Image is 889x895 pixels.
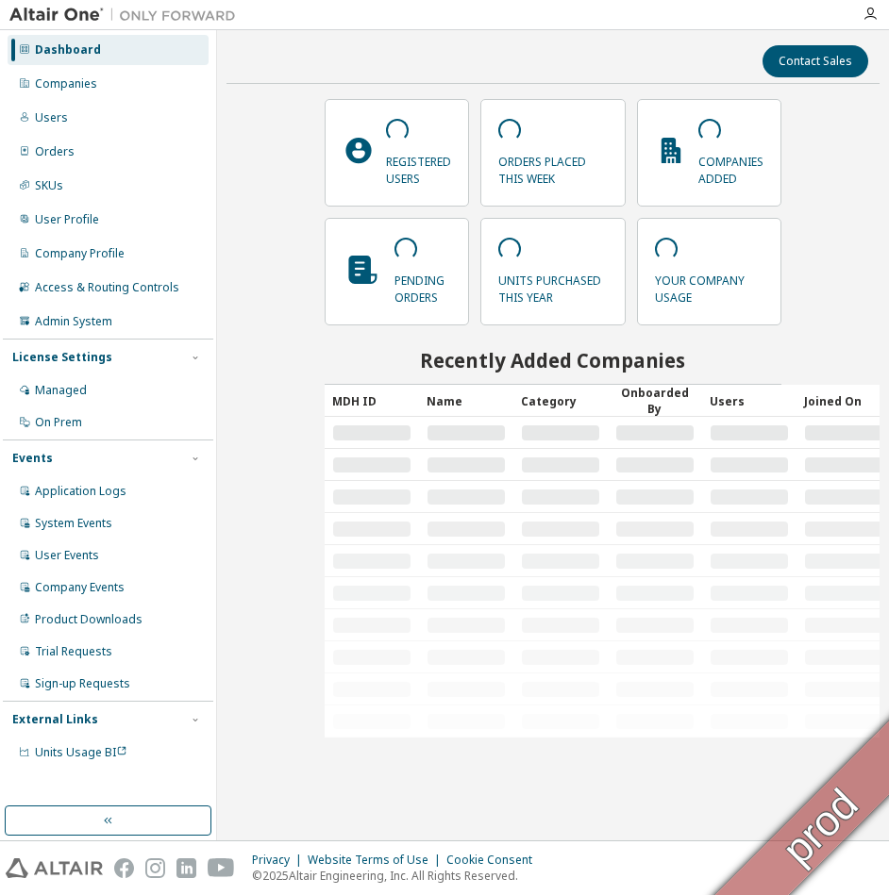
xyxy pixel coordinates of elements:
div: Orders [35,144,75,159]
div: License Settings [12,350,112,365]
div: Website Terms of Use [308,853,446,868]
p: registered users [386,148,451,186]
div: System Events [35,516,112,531]
div: Privacy [252,853,308,868]
span: Units Usage BI [35,744,127,760]
img: linkedin.svg [176,858,196,878]
div: Companies [35,76,97,91]
div: User Events [35,548,99,563]
img: facebook.svg [114,858,134,878]
div: On Prem [35,415,82,430]
div: Application Logs [35,484,126,499]
button: Contact Sales [763,45,868,77]
div: Company Profile [35,246,125,261]
img: instagram.svg [145,858,165,878]
p: units purchased this year [498,267,607,305]
p: your company usage [655,267,763,305]
div: Dashboard [35,42,101,58]
img: altair_logo.svg [6,858,103,878]
div: Company Events [35,580,125,595]
div: Sign-up Requests [35,676,130,691]
div: User Profile [35,212,99,227]
div: External Links [12,712,98,727]
div: Cookie Consent [446,853,544,868]
div: Trial Requests [35,644,112,659]
div: Onboarded By [615,385,695,417]
h2: Recently Added Companies [325,348,781,373]
p: orders placed this week [498,148,607,186]
div: SKUs [35,178,63,193]
div: Users [35,110,68,125]
p: pending orders [394,267,452,305]
div: Admin System [35,314,112,329]
div: Category [521,386,600,416]
img: youtube.svg [208,858,235,878]
div: Product Downloads [35,612,143,627]
div: Events [12,451,53,466]
div: Users [710,386,789,416]
img: Altair One [9,6,245,25]
div: Managed [35,383,87,398]
div: Joined On [804,386,883,416]
p: companies added [698,148,763,186]
div: Access & Routing Controls [35,280,179,295]
div: MDH ID [332,386,411,416]
p: © 2025 Altair Engineering, Inc. All Rights Reserved. [252,868,544,884]
div: Name [427,386,506,416]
